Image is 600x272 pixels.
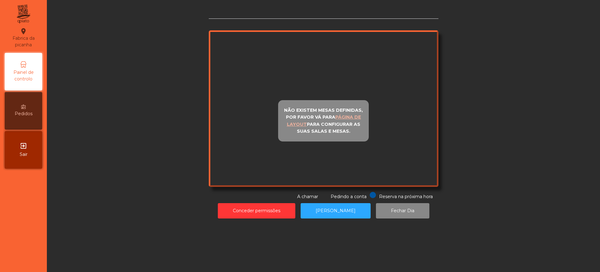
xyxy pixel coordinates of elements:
i: location_on [20,28,27,35]
span: Pedindo a conta [331,194,367,199]
span: Pedidos [15,110,32,117]
i: exit_to_app [20,142,27,150]
span: Sair [20,151,27,158]
button: Conceder permissões [218,203,295,218]
button: Fechar Dia [376,203,429,218]
u: página de layout [287,114,361,127]
div: Fabrica da picanha [5,28,42,48]
button: [PERSON_NAME] [301,203,371,218]
span: A chamar [297,194,318,199]
span: Painel de controlo [6,69,41,82]
p: Não existem mesas definidas, por favor vá para para configurar as suas salas e mesas. [281,107,366,135]
img: qpiato [16,3,31,25]
span: Reserva na próxima hora [379,194,433,199]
